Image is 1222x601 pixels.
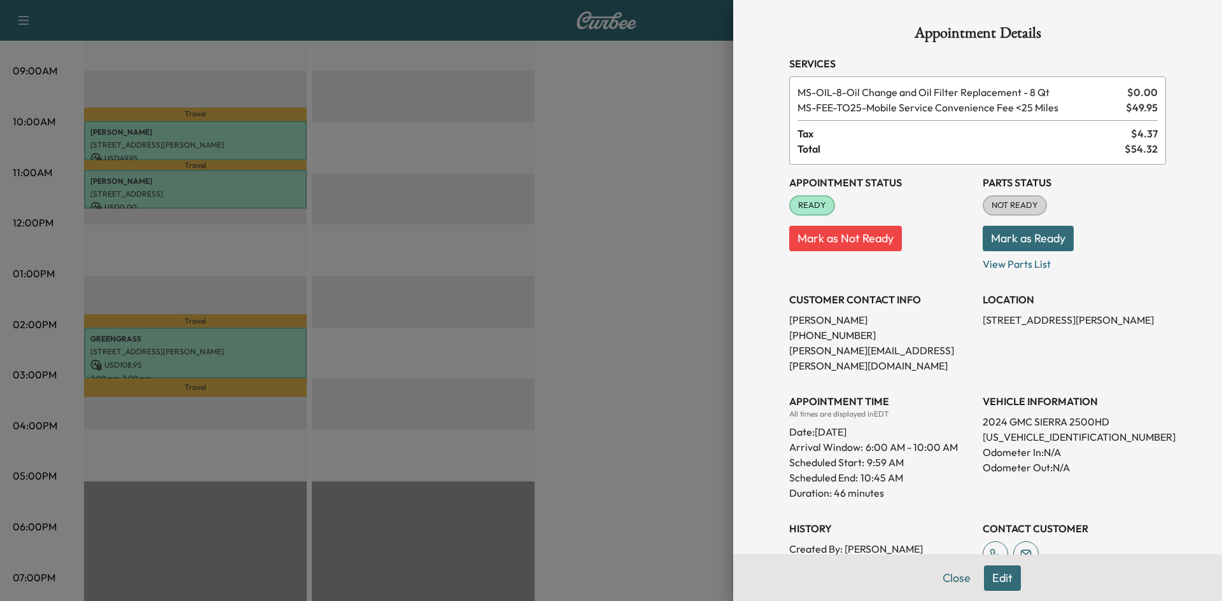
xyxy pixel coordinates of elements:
p: Scheduled End: [789,470,858,485]
h3: Services [789,56,1166,71]
h3: CONTACT CUSTOMER [983,521,1166,536]
button: Close [934,565,979,591]
p: [PHONE_NUMBER] [789,328,973,343]
div: Date: [DATE] [789,419,973,439]
h3: APPOINTMENT TIME [789,394,973,409]
span: Oil Change and Oil Filter Replacement - 8 Qt [797,85,1122,100]
p: 9:59 AM [867,455,904,470]
span: Total [797,141,1125,156]
button: Mark as Not Ready [789,226,902,251]
h1: Appointment Details [789,25,1166,46]
span: NOT READY [984,199,1046,212]
div: All times are displayed in EDT [789,409,973,419]
p: Duration: 46 minutes [789,485,973,501]
button: Mark as Ready [983,226,1074,251]
h3: LOCATION [983,292,1166,307]
span: $ 49.95 [1126,100,1158,115]
h3: CUSTOMER CONTACT INFO [789,292,973,307]
button: Edit [984,565,1021,591]
p: Arrival Window: [789,439,973,455]
p: [PERSON_NAME][EMAIL_ADDRESS][PERSON_NAME][DOMAIN_NAME] [789,343,973,373]
h3: History [789,521,973,536]
span: Mobile Service Convenience Fee <25 Miles [797,100,1121,115]
p: [STREET_ADDRESS][PERSON_NAME] [983,312,1166,328]
span: $ 0.00 [1127,85,1158,100]
p: Odometer Out: N/A [983,460,1166,475]
p: Created By : [PERSON_NAME] [789,541,973,556]
span: Tax [797,126,1131,141]
h3: Appointment Status [789,175,973,190]
span: 6:00 AM - 10:00 AM [866,439,958,455]
span: READY [790,199,834,212]
h3: Parts Status [983,175,1166,190]
p: [PERSON_NAME] [789,312,973,328]
p: Scheduled Start: [789,455,864,470]
p: View Parts List [983,251,1166,272]
span: $ 54.32 [1125,141,1158,156]
p: [US_VEHICLE_IDENTIFICATION_NUMBER] [983,429,1166,445]
span: $ 4.37 [1131,126,1158,141]
p: Odometer In: N/A [983,445,1166,460]
p: 2024 GMC SIERRA 2500HD [983,414,1166,429]
h3: VEHICLE INFORMATION [983,394,1166,409]
p: 10:45 AM [860,470,903,485]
